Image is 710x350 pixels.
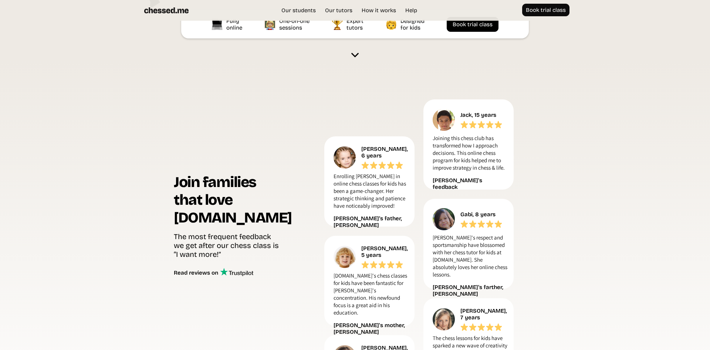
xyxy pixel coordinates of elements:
[433,234,507,282] p: [PERSON_NAME]'s respect and sportsmanship have blossomed with her chess tutor for kids at [DOMAIN...
[460,307,509,321] div: [PERSON_NAME], 7 years
[321,7,356,14] a: Our tutors
[358,7,400,14] a: How it works
[174,268,253,276] a: Read reviews on
[361,146,410,159] div: [PERSON_NAME], 6 years
[433,135,507,175] p: Joining this chess club has transformed how I approach decisions. This online chess program for k...
[447,17,498,32] a: Book trial class
[433,284,507,297] div: [PERSON_NAME]’s farther, [PERSON_NAME]
[334,215,408,228] div: [PERSON_NAME]’s father, [PERSON_NAME]
[174,232,282,261] div: The most frequent feedback we get after our chess class is “I want more!”
[278,7,319,14] a: Our students
[460,211,497,218] div: Gabi, 8 years
[334,173,408,213] p: Enrolling [PERSON_NAME] in online chess classes for kids has been a game-changer. Her strategic t...
[346,18,365,31] div: Expert tutors
[174,269,220,276] div: Read reviews on
[334,322,408,335] div: [PERSON_NAME]'s mother, [PERSON_NAME]
[400,18,426,31] div: Designed for kids
[460,112,498,118] div: Jack, 15 years
[402,7,421,14] a: Help
[334,272,408,320] p: [DOMAIN_NAME]'s chess classes for kids have been fantastic for [PERSON_NAME]'s concentration. His...
[433,177,507,190] div: [PERSON_NAME]'s feedback
[226,18,244,31] div: Fully online
[361,245,410,258] div: [PERSON_NAME], 5 years
[174,173,282,232] h1: Join families that love [DOMAIN_NAME]
[522,4,569,16] a: Book trial class
[279,18,311,31] div: One-on-one sessions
